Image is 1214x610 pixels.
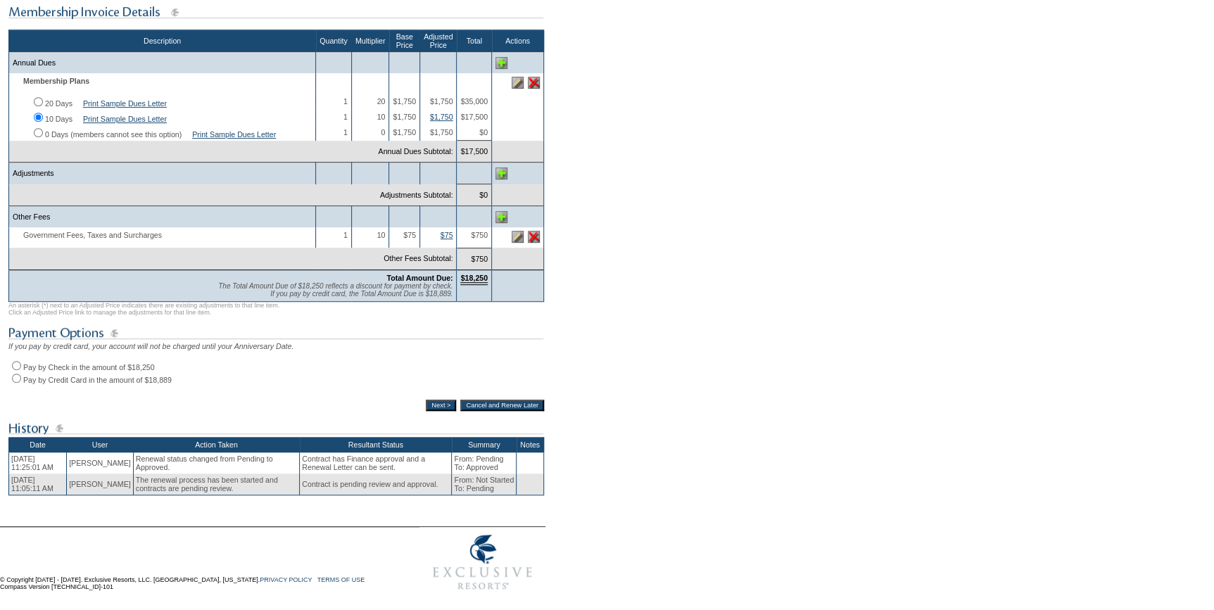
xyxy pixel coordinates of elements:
input: Cancel and Renew Later [460,400,544,411]
td: From: Not Started To: Pending [452,474,517,495]
img: Add Adjustments line item [495,167,507,179]
span: 1 [343,97,348,106]
a: $1,750 [430,113,453,121]
td: $0 [457,184,492,206]
th: Adjusted Price [419,30,456,52]
a: Print Sample Dues Letter [83,99,167,108]
img: Delete this line item [528,231,540,243]
th: Resultant Status [300,437,452,452]
th: User [67,437,134,452]
span: 1 [343,231,348,239]
th: Actions [492,30,544,52]
img: Edit this line item [512,231,524,243]
td: Other Fees [9,206,316,228]
th: Description [9,30,316,52]
th: Multiplier [351,30,389,52]
td: Adjustments Subtotal: [9,184,457,206]
span: $17,500 [460,113,488,121]
span: 1 [343,113,348,121]
span: $18,250 [460,274,488,285]
td: From: Pending To: Approved [452,452,517,474]
td: Total Amount Due: [9,269,457,301]
b: Membership Plans [23,77,89,85]
label: 20 Days [45,99,72,108]
td: [DATE] 11:05:11 AM [9,474,67,495]
th: Summary [452,437,517,452]
td: Annual Dues [9,52,316,74]
td: [PERSON_NAME] [67,452,134,474]
label: Pay by Check in the amount of $18,250 [23,363,155,371]
span: $1,750 [430,128,453,136]
span: $0 [479,128,488,136]
span: $1,750 [393,113,416,121]
td: Other Fees Subtotal: [9,248,457,269]
td: [PERSON_NAME] [67,474,134,495]
img: Delete this line item [528,77,540,89]
td: Contract is pending review and approval. [300,474,452,495]
span: 1 [343,128,348,136]
img: subTtlMembershipInvoiceDetails.gif [8,4,543,21]
label: 10 Days [45,115,72,123]
td: Contract has Finance approval and a Renewal Letter can be sent. [300,452,452,474]
span: $35,000 [460,97,488,106]
img: Exclusive Resorts [419,527,545,597]
img: Add Other Fees line item [495,211,507,223]
span: 10 [377,113,386,121]
td: $17,500 [457,141,492,163]
span: If you pay by credit card, your account will not be charged until your Anniversary Date. [8,342,293,350]
label: 0 Days (members cannot see this option) [45,130,182,139]
th: Date [9,437,67,452]
th: Total [457,30,492,52]
input: Next > [426,400,456,411]
span: 10 [377,231,386,239]
td: $750 [457,248,492,269]
td: [DATE] 11:25:01 AM [9,452,67,474]
span: $75 [403,231,416,239]
span: An asterisk (*) next to an Adjusted Price indicates there are existing adjustments to that line i... [8,302,279,316]
span: $750 [471,231,488,239]
span: $1,750 [430,97,453,106]
span: 0 [381,128,385,136]
label: Pay by Credit Card in the amount of $18,889 [23,376,172,384]
img: Add Annual Dues line item [495,57,507,69]
a: Print Sample Dues Letter [192,130,276,139]
span: 20 [377,97,386,106]
a: Print Sample Dues Letter [83,115,167,123]
img: Edit this line item [512,77,524,89]
th: Action Taken [133,437,299,452]
td: Renewal status changed from Pending to Approved. [133,452,299,474]
th: Quantity [316,30,352,52]
span: $1,750 [393,97,416,106]
td: Adjustments [9,163,316,184]
img: subTtlHistory.gif [8,419,543,437]
td: The renewal process has been started and contracts are pending review. [133,474,299,495]
img: subTtlPaymentOptions.gif [8,324,543,342]
span: The Total Amount Due of $18,250 reflects a discount for payment by check. If you pay by credit ca... [218,282,453,298]
a: TERMS OF USE [317,576,365,583]
th: Base Price [389,30,420,52]
a: PRIVACY POLICY [260,576,312,583]
th: Notes [517,437,544,452]
span: $1,750 [393,128,416,136]
a: $75 [441,231,453,239]
td: Annual Dues Subtotal: [9,141,457,163]
span: Government Fees, Taxes and Surcharges [13,231,169,239]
